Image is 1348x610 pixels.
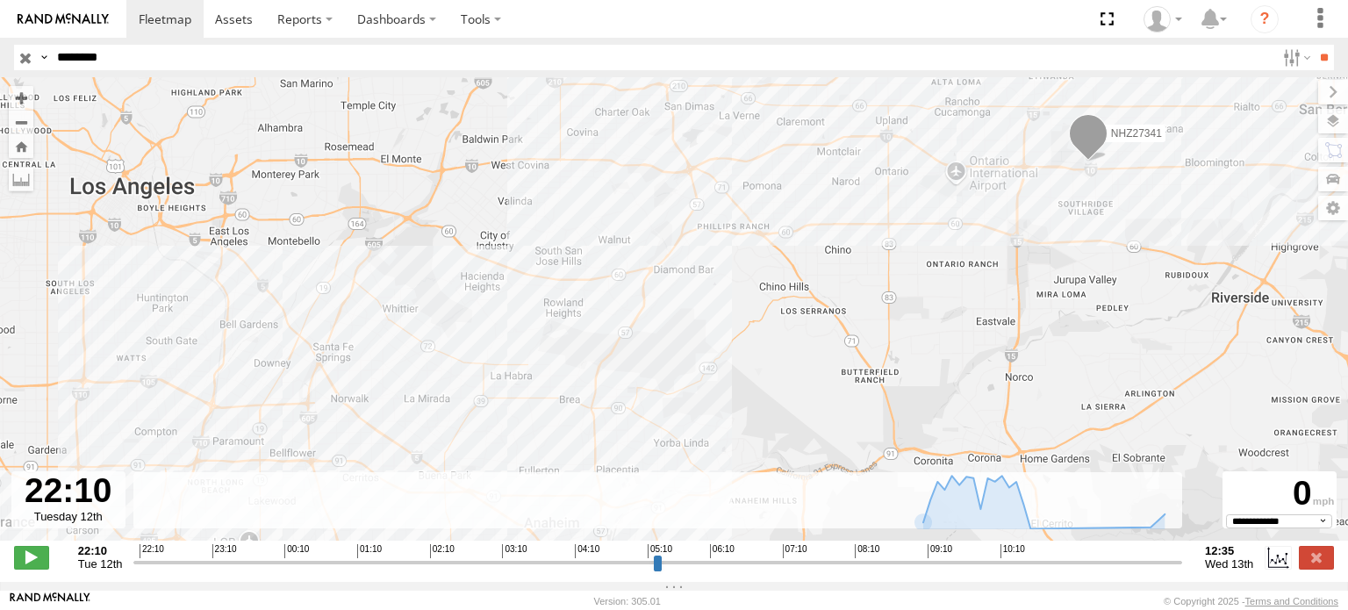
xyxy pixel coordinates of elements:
[1276,45,1314,70] label: Search Filter Options
[37,45,51,70] label: Search Query
[648,544,672,558] span: 05:10
[9,167,33,191] label: Measure
[1245,596,1338,606] a: Terms and Conditions
[9,134,33,158] button: Zoom Home
[575,544,599,558] span: 04:10
[594,596,661,606] div: Version: 305.01
[10,592,90,610] a: Visit our Website
[140,544,164,558] span: 22:10
[783,544,807,558] span: 07:10
[1251,5,1279,33] i: ?
[212,544,237,558] span: 23:10
[1111,127,1162,140] span: NHZ27341
[78,544,123,557] strong: 22:10
[1000,544,1025,558] span: 10:10
[855,544,879,558] span: 08:10
[430,544,455,558] span: 02:10
[14,546,49,569] label: Play/Stop
[1137,6,1188,32] div: Zulema McIntosch
[78,557,123,571] span: Tue 12th Aug 2025
[1205,557,1253,571] span: Wed 13th Aug 2025
[18,13,109,25] img: rand-logo.svg
[1299,546,1334,569] label: Close
[1164,596,1338,606] div: © Copyright 2025 -
[9,110,33,134] button: Zoom out
[1225,474,1334,514] div: 0
[1318,196,1348,220] label: Map Settings
[502,544,527,558] span: 03:10
[9,86,33,110] button: Zoom in
[284,544,309,558] span: 00:10
[710,544,735,558] span: 06:10
[1205,544,1253,557] strong: 12:35
[928,544,952,558] span: 09:10
[357,544,382,558] span: 01:10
